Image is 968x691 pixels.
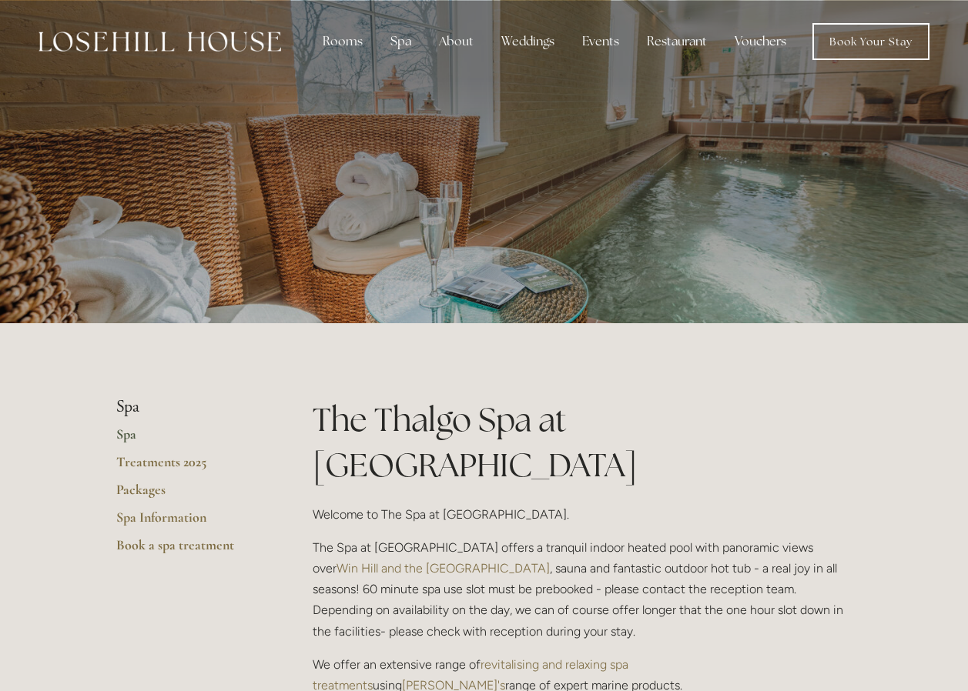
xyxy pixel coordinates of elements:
li: Spa [116,397,263,417]
div: Rooms [310,26,375,57]
div: Restaurant [635,26,719,57]
a: Treatments 2025 [116,453,263,481]
a: Book Your Stay [812,23,929,60]
p: The Spa at [GEOGRAPHIC_DATA] offers a tranquil indoor heated pool with panoramic views over , sau... [313,537,852,642]
a: Vouchers [722,26,799,57]
img: Losehill House [39,32,281,52]
div: Weddings [489,26,567,57]
a: Spa [116,426,263,453]
h1: The Thalgo Spa at [GEOGRAPHIC_DATA] [313,397,852,488]
a: Win Hill and the [GEOGRAPHIC_DATA] [337,561,550,576]
a: Spa Information [116,509,263,536]
div: Spa [378,26,424,57]
a: Book a spa treatment [116,536,263,564]
p: Welcome to The Spa at [GEOGRAPHIC_DATA]. [313,504,852,525]
div: About [427,26,486,57]
div: Events [570,26,631,57]
a: Packages [116,481,263,509]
